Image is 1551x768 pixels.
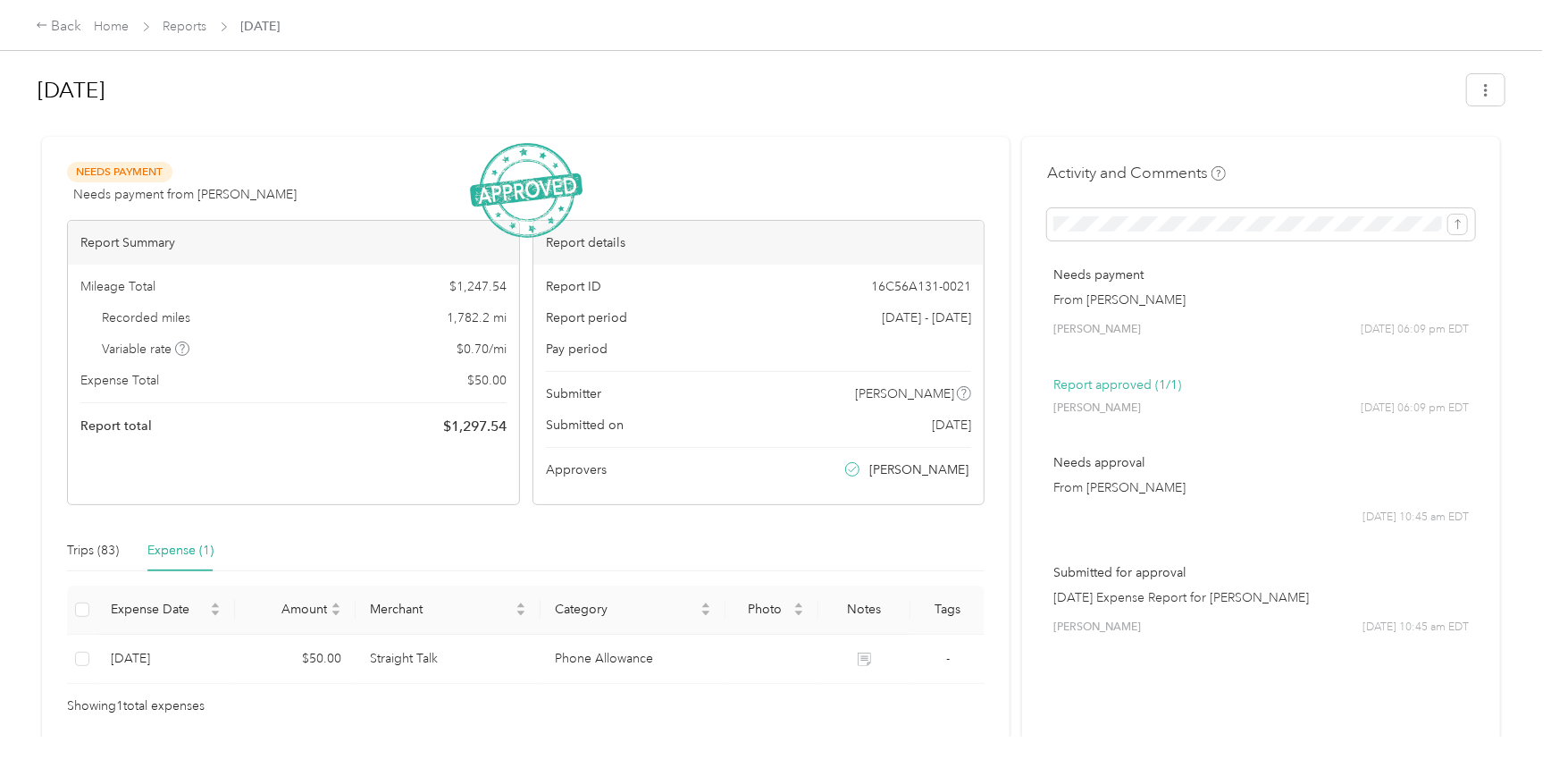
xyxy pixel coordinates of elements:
[700,608,711,619] span: caret-down
[249,602,327,617] span: Amount
[111,602,206,617] span: Expense Date
[541,586,725,635] th: Category
[457,340,507,359] span: $ 0.70 / mi
[147,541,214,561] div: Expense (1)
[38,69,1455,112] h1: Aug 2025
[871,277,971,296] span: 16C56A131-0021
[210,600,221,611] span: caret-up
[1053,266,1469,284] p: Needs payment
[910,586,985,635] th: Tags
[818,586,911,635] th: Notes
[356,635,541,684] td: Straight Talk
[163,19,207,34] a: Reports
[96,586,235,635] th: Expense Date
[331,608,341,619] span: caret-down
[910,635,985,684] td: -
[67,696,205,716] span: Showing 1 total expenses
[855,384,954,403] span: [PERSON_NAME]
[546,340,608,359] span: Pay period
[1047,162,1226,184] h4: Activity and Comments
[516,608,526,619] span: caret-down
[103,340,190,359] span: Variable rate
[1053,563,1469,582] p: Submitted for approval
[235,635,356,684] td: $50.00
[96,635,235,684] td: 8-1-2025
[1053,291,1469,309] p: From [PERSON_NAME]
[68,221,519,265] div: Report Summary
[73,185,297,204] span: Needs payment from [PERSON_NAME]
[546,460,607,479] span: Approvers
[925,602,970,617] div: Tags
[80,371,159,390] span: Expense Total
[1053,376,1469,394] p: Report approved (1/1)
[555,602,697,617] span: Category
[67,162,172,182] span: Needs Payment
[1053,401,1141,417] span: [PERSON_NAME]
[946,651,950,666] span: -
[331,600,341,611] span: caret-up
[1361,322,1469,338] span: [DATE] 06:09 pm EDT
[103,308,191,327] span: Recorded miles
[80,417,152,435] span: Report total
[1053,322,1141,338] span: [PERSON_NAME]
[700,600,711,611] span: caret-up
[356,586,541,635] th: Merchant
[67,541,119,561] div: Trips (83)
[95,19,130,34] a: Home
[241,17,281,36] span: [DATE]
[80,277,155,296] span: Mileage Total
[793,608,804,619] span: caret-down
[36,16,82,38] div: Back
[932,416,971,435] span: [DATE]
[1451,668,1551,768] iframe: Everlance-gr Chat Button Frame
[235,586,356,635] th: Amount
[1053,620,1141,636] span: [PERSON_NAME]
[546,277,601,296] span: Report ID
[1053,453,1469,472] p: Needs approval
[467,371,507,390] span: $ 50.00
[546,384,601,403] span: Submitter
[533,221,985,265] div: Report details
[541,635,725,684] td: Phone Allowance
[793,600,804,611] span: caret-up
[546,416,624,435] span: Submitted on
[447,308,507,327] span: 1,782.2 mi
[449,277,507,296] span: $ 1,247.54
[1053,588,1469,607] p: [DATE] Expense Report for [PERSON_NAME]
[546,308,627,327] span: Report period
[869,460,968,479] span: [PERSON_NAME]
[740,602,790,617] span: Photo
[1053,478,1469,497] p: From [PERSON_NAME]
[1362,510,1469,526] span: [DATE] 10:45 am EDT
[882,308,971,327] span: [DATE] - [DATE]
[470,143,583,239] img: ApprovedStamp
[1362,620,1469,636] span: [DATE] 10:45 am EDT
[725,586,818,635] th: Photo
[210,608,221,619] span: caret-down
[443,416,507,437] span: $ 1,297.54
[370,602,512,617] span: Merchant
[1361,401,1469,417] span: [DATE] 06:09 pm EDT
[516,600,526,611] span: caret-up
